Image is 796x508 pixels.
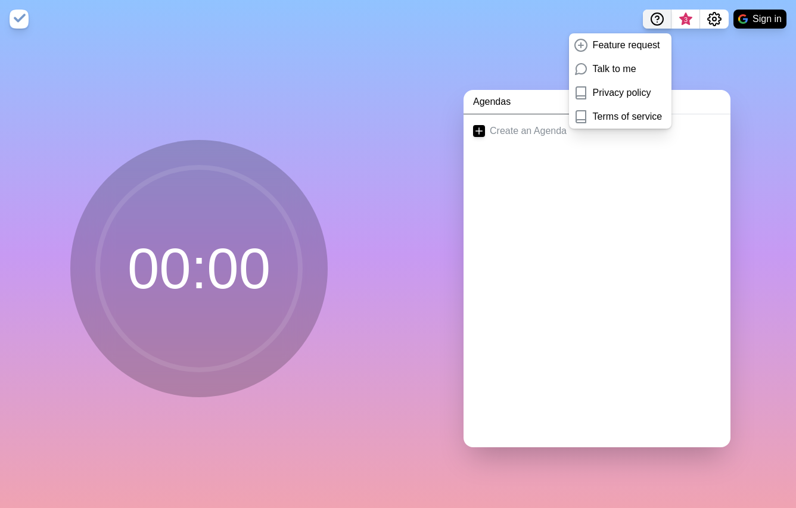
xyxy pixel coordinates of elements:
a: Feature request [569,33,671,57]
p: Privacy policy [593,86,651,100]
button: What’s new [671,10,700,29]
span: 3 [681,15,691,24]
img: google logo [738,14,748,24]
a: Privacy policy [569,81,671,105]
button: Sign in [733,10,786,29]
button: Help [643,10,671,29]
a: Agendas [464,90,596,114]
button: Settings [700,10,729,29]
a: Terms of service [569,105,671,129]
img: timeblocks logo [10,10,29,29]
p: Terms of service [593,110,662,124]
p: Talk to me [593,62,636,76]
a: Create an Agenda [464,114,730,148]
p: Feature request [593,38,660,52]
